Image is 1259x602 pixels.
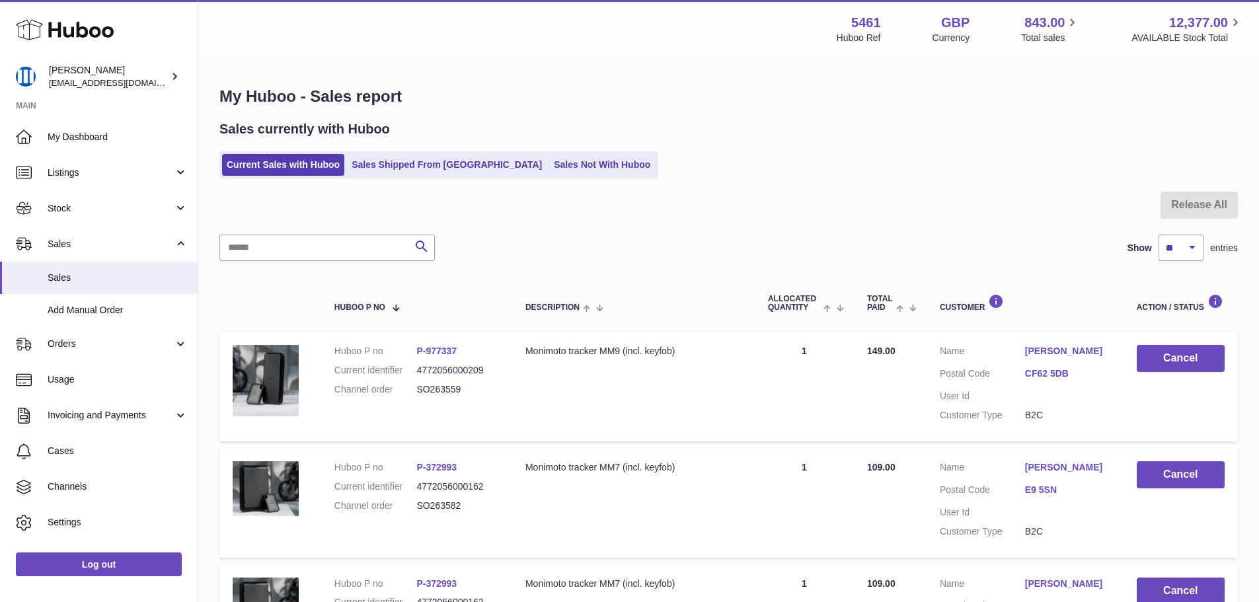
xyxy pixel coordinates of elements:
span: Orders [48,338,174,350]
img: 54611712818361.jpg [233,461,299,517]
dt: User Id [940,390,1025,402]
span: 12,377.00 [1169,14,1228,32]
dd: SO263559 [416,383,499,396]
a: [PERSON_NAME] [1025,461,1110,474]
a: [PERSON_NAME] [1025,578,1110,590]
dt: Huboo P no [334,345,417,357]
dt: Huboo P no [334,578,417,590]
span: Stock [48,202,174,215]
h2: Sales currently with Huboo [219,120,390,138]
dt: Current identifier [334,480,417,493]
dt: Huboo P no [334,461,417,474]
dd: B2C [1025,409,1110,422]
span: entries [1210,242,1238,254]
span: AVAILABLE Stock Total [1131,32,1243,44]
a: Sales Not With Huboo [549,154,655,176]
dt: User Id [940,506,1025,519]
span: Settings [48,516,188,529]
a: 12,377.00 AVAILABLE Stock Total [1131,14,1243,44]
label: Show [1127,242,1152,254]
a: CF62 5DB [1025,367,1110,380]
span: 149.00 [867,346,896,356]
span: [EMAIL_ADDRESS][DOMAIN_NAME] [49,77,194,88]
div: [PERSON_NAME] [49,64,168,89]
img: 1712818038.jpg [233,345,299,416]
a: [PERSON_NAME] [1025,345,1110,357]
div: Monimoto tracker MM9 (incl. keyfob) [525,345,742,357]
span: My Dashboard [48,131,188,143]
span: 843.00 [1024,14,1065,32]
span: Total paid [867,295,893,312]
span: Sales [48,272,188,284]
dt: Postal Code [940,367,1025,383]
dt: Customer Type [940,525,1025,538]
dt: Customer Type [940,409,1025,422]
dt: Name [940,345,1025,361]
span: 109.00 [867,578,896,589]
dd: SO263582 [416,500,499,512]
a: Current Sales with Huboo [222,154,344,176]
img: oksana@monimoto.com [16,67,36,87]
dt: Current identifier [334,364,417,377]
div: Monimoto tracker MM7 (incl. keyfob) [525,578,742,590]
span: 109.00 [867,462,896,472]
span: Sales [48,238,174,250]
a: P-977337 [416,346,457,356]
div: Action / Status [1137,294,1225,312]
td: 1 [755,448,854,558]
h1: My Huboo - Sales report [219,86,1238,107]
a: 843.00 Total sales [1021,14,1080,44]
div: Customer [940,294,1110,312]
span: Usage [48,373,188,386]
button: Cancel [1137,461,1225,488]
dt: Channel order [334,500,417,512]
dd: B2C [1025,525,1110,538]
button: Cancel [1137,345,1225,372]
span: ALLOCATED Quantity [768,295,820,312]
span: Invoicing and Payments [48,409,174,422]
td: 1 [755,332,854,441]
a: P-372993 [416,578,457,589]
dd: 4772056000162 [416,480,499,493]
span: Huboo P no [334,303,385,312]
strong: 5461 [851,14,881,32]
span: Total sales [1021,32,1080,44]
span: Channels [48,480,188,493]
div: Huboo Ref [837,32,881,44]
span: Add Manual Order [48,304,188,317]
dd: 4772056000209 [416,364,499,377]
span: Description [525,303,580,312]
strong: GBP [941,14,970,32]
dt: Postal Code [940,484,1025,500]
a: E9 5SN [1025,484,1110,496]
a: Sales Shipped From [GEOGRAPHIC_DATA] [347,154,547,176]
dt: Name [940,578,1025,593]
span: Cases [48,445,188,457]
div: Currency [933,32,970,44]
div: Monimoto tracker MM7 (incl. keyfob) [525,461,742,474]
a: P-372993 [416,462,457,472]
a: Log out [16,552,182,576]
dt: Channel order [334,383,417,396]
span: Listings [48,167,174,179]
dt: Name [940,461,1025,477]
